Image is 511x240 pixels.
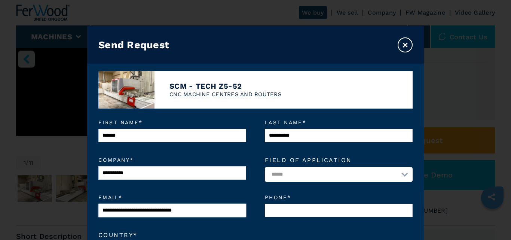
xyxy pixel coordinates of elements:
[98,204,246,217] input: Email*
[265,204,413,217] input: Phone*
[265,120,413,125] em: Last name
[265,129,413,142] input: Last name*
[98,166,246,180] input: Company*
[98,157,246,162] em: Company
[98,71,154,109] img: image
[398,37,413,52] button: ×
[98,195,246,200] em: Email
[98,129,246,142] input: First name*
[98,120,246,125] em: First name
[265,157,413,163] label: Field of application
[169,82,282,91] h4: SCM - TECH Z5-52
[98,39,169,51] h3: Send Request
[98,232,246,238] label: Country
[265,195,413,200] em: Phone
[169,91,282,98] p: CNC MACHINE CENTRES AND ROUTERS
